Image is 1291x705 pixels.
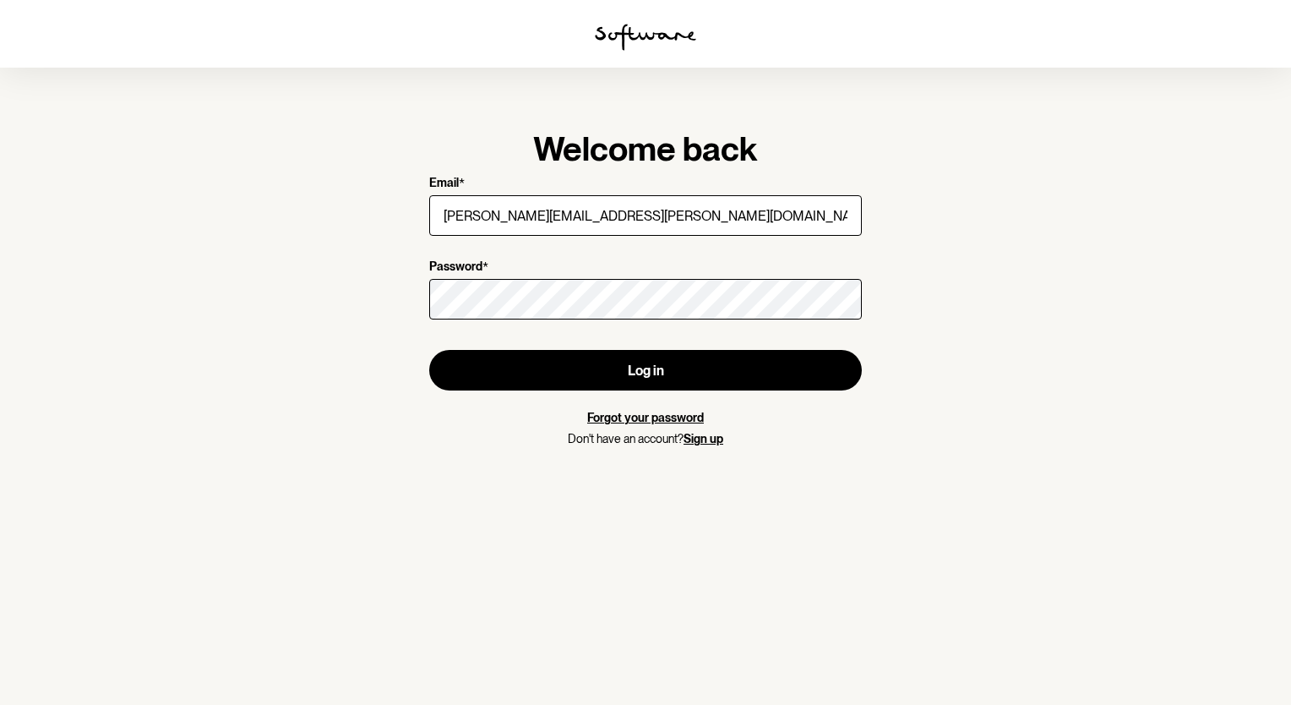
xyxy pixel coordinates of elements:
a: Forgot your password [587,411,704,424]
a: Sign up [684,432,723,445]
p: Password [429,260,482,276]
img: software logo [595,24,696,51]
p: Email [429,176,459,192]
h1: Welcome back [429,128,862,169]
button: Log in [429,350,862,391]
p: Don't have an account? [429,432,862,446]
